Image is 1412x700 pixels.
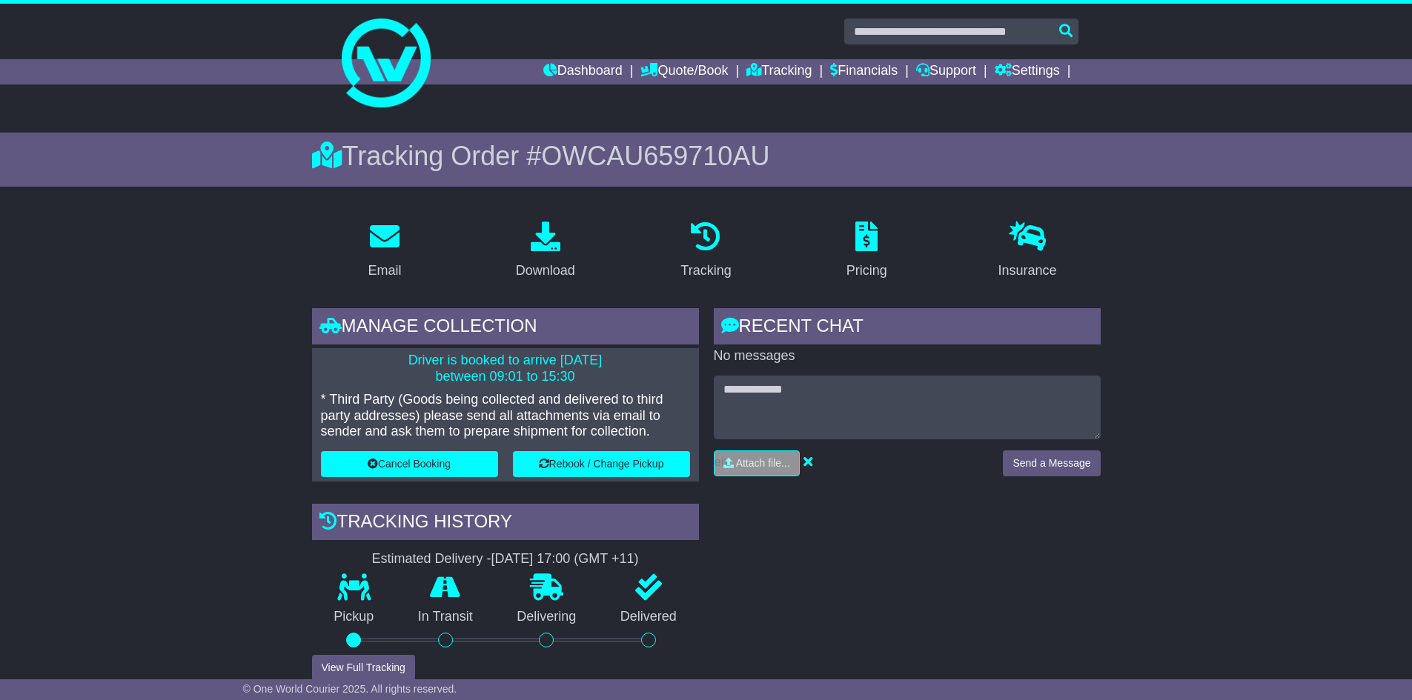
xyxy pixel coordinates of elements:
p: * Third Party (Goods being collected and delivered to third party addresses) please send all atta... [321,392,690,440]
div: Tracking history [312,504,699,544]
div: Tracking Order # [312,140,1101,172]
button: View Full Tracking [312,655,415,681]
div: Email [368,261,401,281]
a: Support [916,59,976,84]
div: Pricing [846,261,887,281]
button: Send a Message [1003,450,1100,476]
a: Tracking [671,216,740,286]
a: Settings [995,59,1060,84]
span: © One World Courier 2025. All rights reserved. [243,683,457,695]
div: Tracking [680,261,731,281]
a: Tracking [746,59,812,84]
p: Pickup [312,609,397,625]
a: Quote/Book [640,59,728,84]
div: RECENT CHAT [714,308,1101,348]
p: Driver is booked to arrive [DATE] between 09:01 to 15:30 [321,353,690,384]
div: Manage collection [312,308,699,348]
a: Email [358,216,411,286]
button: Rebook / Change Pickup [513,451,690,477]
p: No messages [714,348,1101,364]
a: Dashboard [543,59,623,84]
button: Cancel Booking [321,451,498,477]
p: In Transit [396,609,495,625]
div: Download [516,261,575,281]
a: Financials [830,59,898,84]
div: [DATE] 17:00 (GMT +11) [491,551,639,567]
a: Download [506,216,585,286]
a: Insurance [989,216,1067,286]
div: Estimated Delivery - [312,551,699,567]
p: Delivered [598,609,699,625]
a: Pricing [837,216,897,286]
p: Delivering [495,609,599,625]
span: OWCAU659710AU [541,141,769,171]
div: Insurance [998,261,1057,281]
